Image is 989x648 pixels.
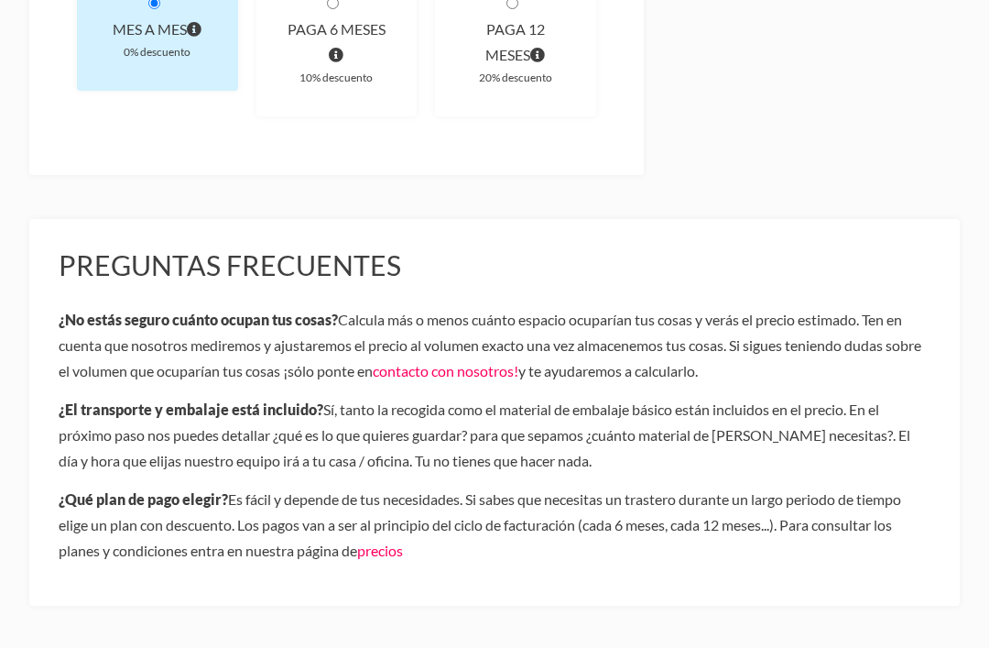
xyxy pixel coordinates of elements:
div: Widget de chat [897,560,989,648]
a: precios [357,542,403,559]
div: 20% descuento [464,68,567,87]
div: Mes a mes [106,16,209,42]
b: ¿No estás seguro cuánto ocupan tus cosas? [59,311,338,328]
span: Pagas cada 6 meses por el volumen que ocupan tus cosas. El precio incluye el descuento de 10% y e... [329,42,343,68]
h3: Preguntas frecuentes [59,248,930,283]
b: ¿El transporte y embalaje está incluido? [59,401,323,418]
iframe: Chat Widget [897,560,989,648]
b: ¿Qué plan de pago elegir? [59,490,228,508]
span: Pagas al principio de cada mes por el volumen que ocupan tus cosas. A diferencia de otros planes ... [187,16,201,42]
p: Es fácil y depende de tus necesidades. Si sabes que necesitas un trastero durante un largo period... [59,487,930,564]
div: 10% descuento [286,68,388,87]
div: paga 12 meses [464,16,567,68]
span: Pagas cada 12 meses por el volumen que ocupan tus cosas. El precio incluye el descuento de 20% y ... [530,42,545,68]
p: Calcula más o menos cuánto espacio ocuparían tus cosas y verás el precio estimado. Ten en cuenta ... [59,307,930,384]
div: paga 6 meses [286,16,388,68]
p: Sí, tanto la recogida como el material de embalaje básico están incluidos en el precio. En el pró... [59,397,930,474]
div: 0% descuento [106,42,209,61]
a: contacto con nosotros! [373,362,518,379]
